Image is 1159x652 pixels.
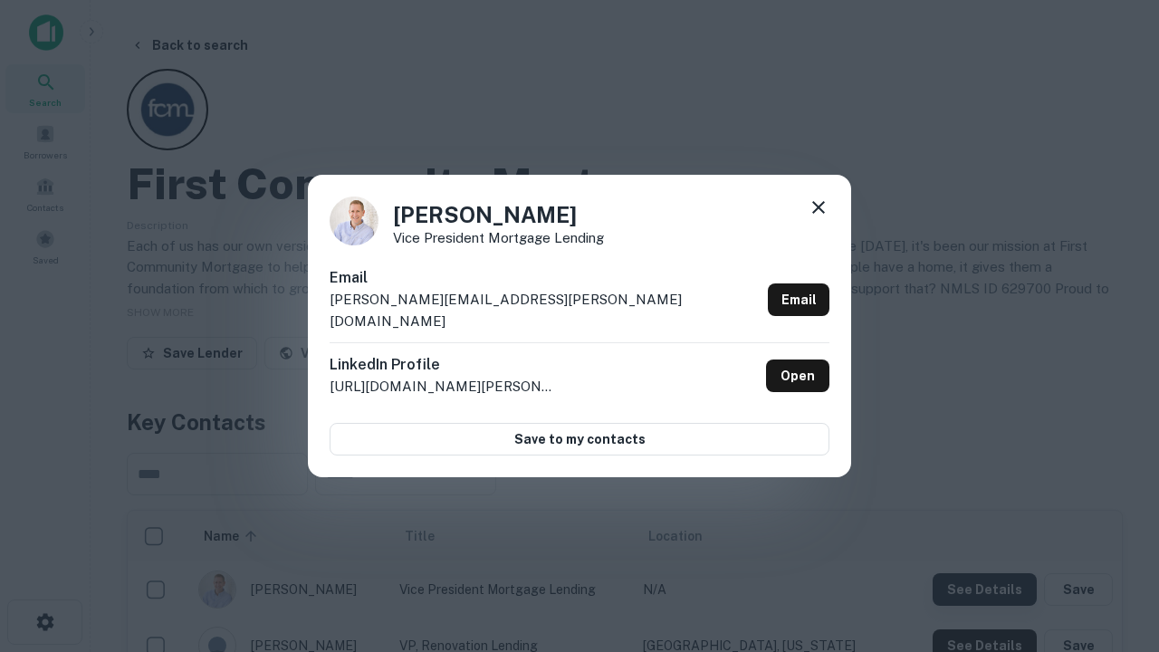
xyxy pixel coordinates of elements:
h4: [PERSON_NAME] [393,198,604,231]
h6: Email [330,267,761,289]
a: Open [766,360,829,392]
button: Save to my contacts [330,423,829,455]
p: [URL][DOMAIN_NAME][PERSON_NAME] [330,376,556,398]
a: Email [768,283,829,316]
p: [PERSON_NAME][EMAIL_ADDRESS][PERSON_NAME][DOMAIN_NAME] [330,289,761,331]
img: 1520878720083 [330,197,378,245]
h6: LinkedIn Profile [330,354,556,376]
iframe: Chat Widget [1068,449,1159,536]
p: Vice President Mortgage Lending [393,231,604,244]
